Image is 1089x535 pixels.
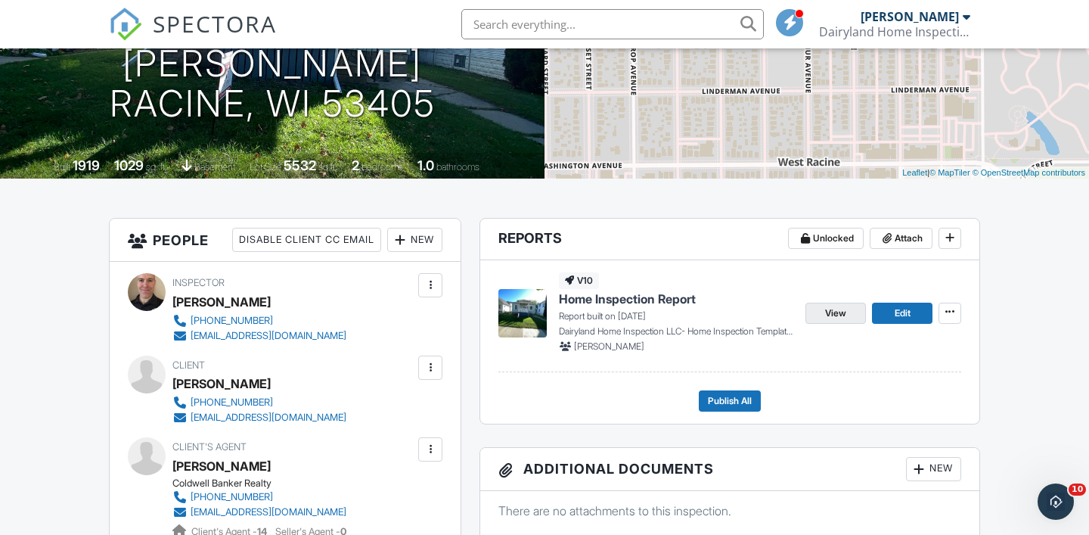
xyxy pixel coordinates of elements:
[191,506,346,518] div: [EMAIL_ADDRESS][DOMAIN_NAME]
[191,491,273,503] div: [PHONE_NUMBER]
[172,505,346,520] a: [EMAIL_ADDRESS][DOMAIN_NAME]
[480,448,979,491] h3: Additional Documents
[172,477,358,490] div: Coldwell Banker Realty
[902,168,927,177] a: Leaflet
[929,168,970,177] a: © MapTiler
[1069,484,1086,496] span: 10
[898,166,1089,179] div: |
[146,161,167,173] span: sq. ft.
[24,4,520,123] h1: [STREET_ADDRESS][PERSON_NAME] Racine, WI 53405
[172,455,271,477] a: [PERSON_NAME]
[819,24,970,39] div: Dairyland Home Inspection
[191,315,273,327] div: [PHONE_NUMBER]
[284,157,316,173] div: 5532
[172,277,225,288] span: Inspector
[973,168,1085,177] a: © OpenStreetMap contributors
[172,490,346,505] a: [PHONE_NUMBER]
[54,161,70,173] span: Built
[172,313,346,328] a: [PHONE_NUMBER]
[387,228,442,252] div: New
[861,9,959,24] div: [PERSON_NAME]
[172,441,247,453] span: Client's Agent
[250,161,281,173] span: Lot Size
[172,395,346,410] a: [PHONE_NUMBER]
[114,157,144,173] div: 1029
[194,161,235,173] span: basement
[109,20,277,52] a: SPECTORA
[352,157,359,173] div: 2
[232,228,381,252] div: Disable Client CC Email
[361,161,403,173] span: bedrooms
[461,9,764,39] input: Search everything...
[417,157,434,173] div: 1.0
[172,291,271,313] div: [PERSON_NAME]
[73,157,100,173] div: 1919
[1038,484,1074,520] iframe: Intercom live chat
[906,457,961,481] div: New
[191,412,346,424] div: [EMAIL_ADDRESS][DOMAIN_NAME]
[191,330,346,342] div: [EMAIL_ADDRESS][DOMAIN_NAME]
[191,397,273,409] div: [PHONE_NUMBER]
[172,328,346,344] a: [EMAIL_ADDRESS][DOMAIN_NAME]
[436,161,479,173] span: bathrooms
[498,502,961,519] p: There are no attachments to this inspection.
[153,8,277,39] span: SPECTORA
[172,372,271,395] div: [PERSON_NAME]
[109,8,142,41] img: The Best Home Inspection Software - Spectora
[172,359,205,371] span: Client
[318,161,337,173] span: sq.ft.
[110,219,461,262] h3: People
[172,410,346,425] a: [EMAIL_ADDRESS][DOMAIN_NAME]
